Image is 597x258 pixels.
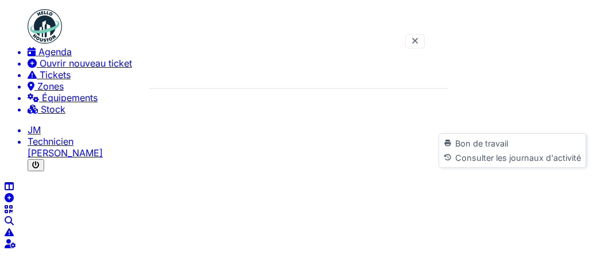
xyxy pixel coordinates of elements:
div: Consulter les journaux d'activité [441,151,583,165]
span: Zones [37,80,64,92]
div: Bon de travail [441,136,583,151]
span: Stock [41,103,65,115]
div: Technicien [28,136,592,147]
span: Ouvrir nouveau ticket [40,57,132,69]
img: Badge_color-CXgf-gQk.svg [28,9,62,44]
li: JM [28,124,592,136]
li: [PERSON_NAME] [28,136,592,159]
span: Agenda [38,46,72,57]
span: Tickets [40,69,71,80]
span: Équipements [42,92,98,103]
